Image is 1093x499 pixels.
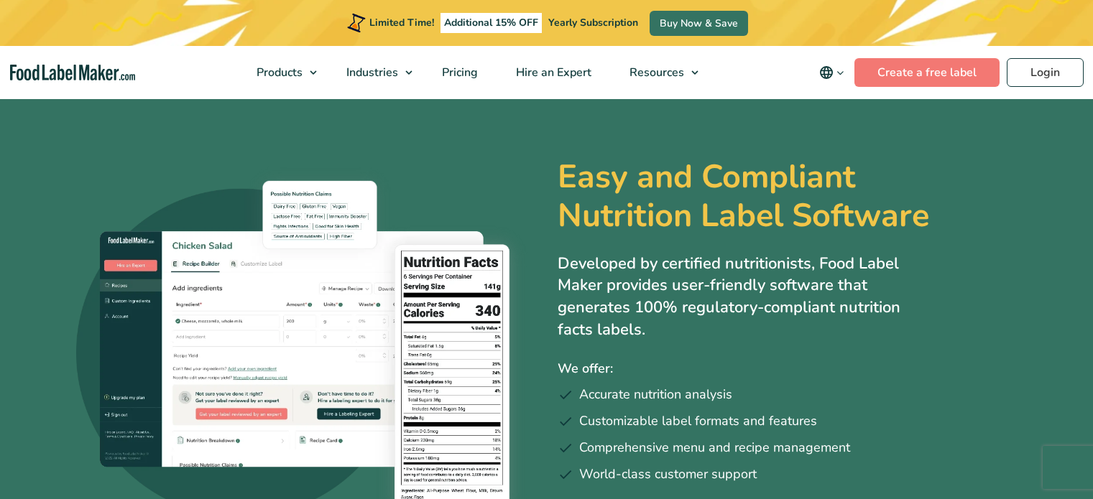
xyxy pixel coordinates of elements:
[611,46,706,99] a: Resources
[558,158,984,235] h1: Easy and Compliant Nutrition Label Software
[369,16,434,29] span: Limited Time!
[238,46,324,99] a: Products
[548,16,638,29] span: Yearly Subscription
[328,46,420,99] a: Industries
[441,13,542,33] span: Additional 15% OFF
[558,253,931,341] p: Developed by certified nutritionists, Food Label Maker provides user-friendly software that gener...
[512,65,593,80] span: Hire an Expert
[438,65,479,80] span: Pricing
[579,385,732,404] span: Accurate nutrition analysis
[1007,58,1084,87] a: Login
[579,465,757,484] span: World-class customer support
[558,358,1018,379] p: We offer:
[579,438,850,457] span: Comprehensive menu and recipe management
[650,11,748,36] a: Buy Now & Save
[342,65,400,80] span: Industries
[423,46,494,99] a: Pricing
[579,411,817,431] span: Customizable label formats and features
[497,46,607,99] a: Hire an Expert
[625,65,686,80] span: Resources
[252,65,304,80] span: Products
[854,58,1000,87] a: Create a free label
